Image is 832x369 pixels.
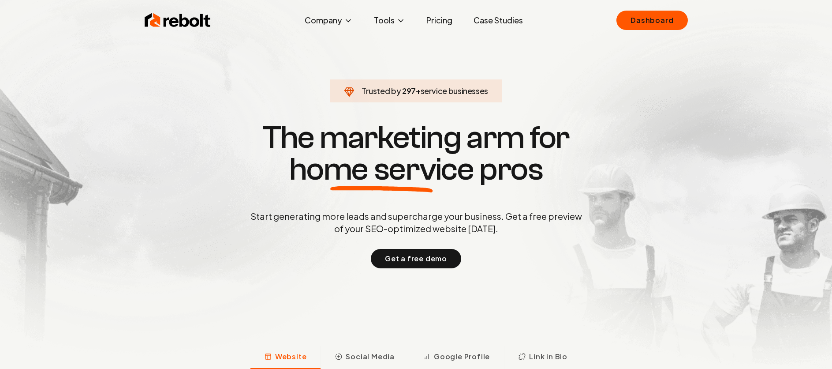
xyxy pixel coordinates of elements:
[289,154,474,185] span: home service
[416,86,421,96] span: +
[145,11,211,29] img: Rebolt Logo
[421,86,489,96] span: service businesses
[419,11,459,29] a: Pricing
[321,346,409,369] button: Social Media
[466,11,530,29] a: Case Studies
[529,351,567,362] span: Link in Bio
[298,11,360,29] button: Company
[504,346,582,369] button: Link in Bio
[250,346,321,369] button: Website
[362,86,401,96] span: Trusted by
[409,346,504,369] button: Google Profile
[205,122,628,185] h1: The marketing arm for pros
[616,11,687,30] a: Dashboard
[367,11,412,29] button: Tools
[434,351,490,362] span: Google Profile
[371,249,461,268] button: Get a free demo
[275,351,307,362] span: Website
[346,351,395,362] span: Social Media
[249,210,584,235] p: Start generating more leads and supercharge your business. Get a free preview of your SEO-optimiz...
[402,85,416,97] span: 297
